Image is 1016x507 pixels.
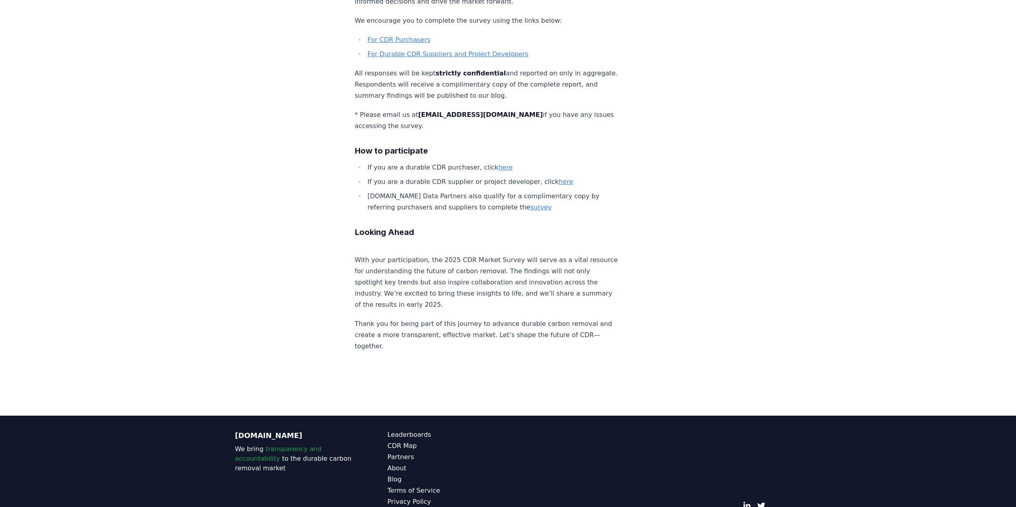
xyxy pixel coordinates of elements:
a: Privacy Policy [388,497,508,507]
a: CDR Map [388,441,508,451]
strong: strictly confidential [436,69,506,77]
p: We encourage you to complete the survey using the links below: [355,15,619,26]
p: We bring to the durable carbon removal market [235,444,356,473]
strong: How to participate [355,146,428,156]
p: Thank you for being part of this journey to advance durable carbon removal and create a more tran... [355,318,619,352]
a: For Durable CDR Suppliers and Project Developers [368,50,529,58]
a: survey [530,203,552,211]
p: All responses will be kept and reported on only in aggregate. Respondents will receive a complime... [355,68,619,101]
a: Terms of Service [388,486,508,495]
li: If you are a durable CDR purchaser, click [365,162,619,173]
li: [DOMAIN_NAME] Data Partners also qualify for a complimentary copy by referring purchasers and sup... [365,191,619,213]
a: For CDR Purchasers [368,36,430,43]
a: Leaderboards [388,430,508,440]
a: Blog [388,475,508,484]
p: With your participation, the 2025 CDR Market Survey will serve as a vital resource for understand... [355,243,619,310]
p: [DOMAIN_NAME] [235,430,356,441]
a: here [559,178,573,185]
span: transparency and accountability [235,445,322,462]
li: If you are a durable CDR supplier or project developer, click [365,176,619,187]
strong: [EMAIL_ADDRESS][DOMAIN_NAME] [418,111,543,118]
a: here [498,164,513,171]
a: About [388,464,508,473]
p: * Please email us at if you have any issues accessing the survey. [355,109,619,132]
strong: Looking Ahead [355,227,414,237]
a: Partners [388,452,508,462]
